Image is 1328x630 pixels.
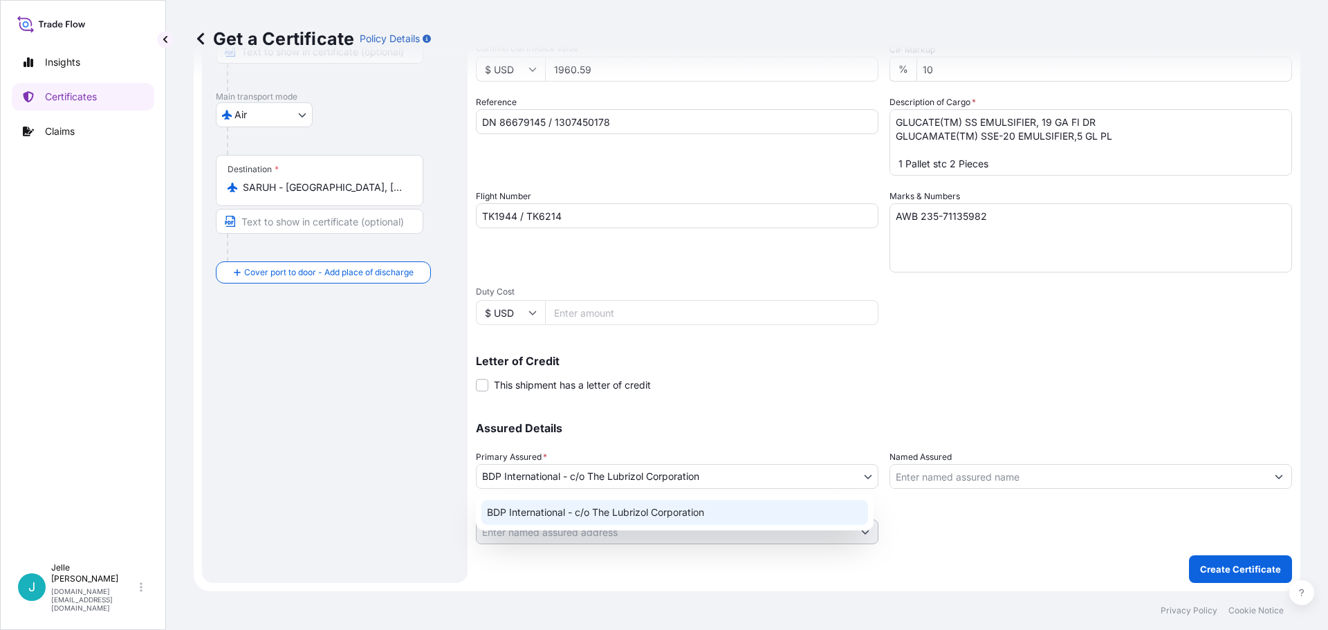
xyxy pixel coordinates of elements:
label: Description of Cargo [889,95,976,109]
button: Create Certificate [1189,555,1292,583]
a: Cookie Notice [1228,605,1284,616]
label: Reference [476,95,517,109]
input: Text to appear on certificate [216,209,423,234]
button: Select transport [216,102,313,127]
button: Show suggestions [853,519,878,544]
span: Cover port to door - Add place of discharge [244,266,414,279]
a: Privacy Policy [1161,605,1217,616]
input: Assured Name [890,464,1266,489]
span: BDP International - c/o The Lubrizol Corporation [482,470,699,483]
span: Duty Cost [476,286,878,297]
input: Enter amount [545,300,878,325]
p: Policy Details [360,32,420,46]
input: Enter name [476,203,878,228]
p: Get a Certificate [194,28,354,50]
button: Show suggestions [1266,464,1291,489]
p: [DOMAIN_NAME][EMAIL_ADDRESS][DOMAIN_NAME] [51,587,137,612]
label: Flight Number [476,189,531,203]
button: Cover port to door - Add place of discharge [216,261,431,284]
input: Enter booking reference [476,109,878,134]
span: Primary Assured [476,450,547,464]
a: Insights [12,48,154,76]
input: Named Assured Address [477,519,853,544]
p: Insights [45,55,80,69]
span: This shipment has a letter of credit [494,378,651,392]
input: Destination [243,180,406,194]
p: Create Certificate [1200,562,1281,576]
p: Claims [45,124,75,138]
label: Named Assured [889,450,952,464]
p: Letter of Credit [476,355,1292,367]
p: Jelle [PERSON_NAME] [51,562,137,584]
p: Certificates [45,90,97,104]
span: Air [234,108,247,122]
button: BDP International - c/o The Lubrizol Corporation [476,464,878,489]
span: J [28,580,35,594]
label: Marks & Numbers [889,189,960,203]
p: Assured Details [476,423,1292,434]
div: Destination [228,164,279,175]
p: Main transport mode [216,91,454,102]
a: Certificates [12,83,154,111]
a: Claims [12,118,154,145]
div: BDP International - c/o The Lubrizol Corporation [481,500,868,525]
